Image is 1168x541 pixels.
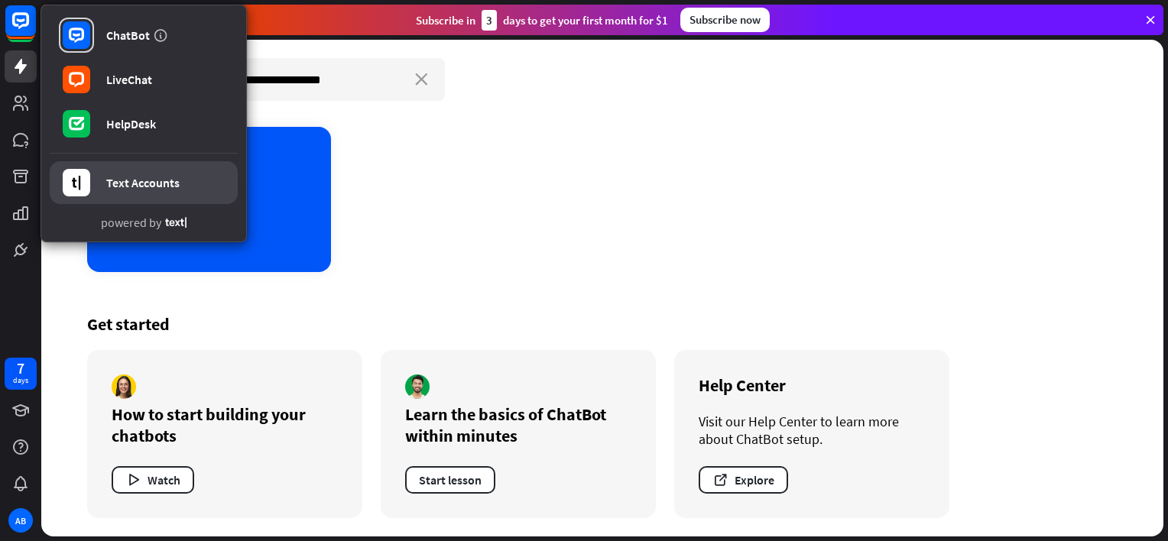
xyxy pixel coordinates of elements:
[405,466,495,494] button: Start lesson
[12,6,58,52] button: Open LiveChat chat widget
[87,313,1118,335] div: Get started
[699,413,925,448] div: Visit our Help Center to learn more about ChatBot setup.
[8,508,33,533] div: AB
[13,375,28,386] div: days
[112,374,136,399] img: author
[405,374,430,399] img: author
[112,403,338,446] div: How to start building your chatbots
[405,403,631,446] div: Learn the basics of ChatBot within minutes
[416,10,668,31] div: Subscribe in days to get your first month for $1
[112,466,194,494] button: Watch
[680,8,770,32] div: Subscribe now
[699,374,925,396] div: Help Center
[5,358,37,390] a: 7 days
[482,10,497,31] div: 3
[415,73,428,86] i: close
[699,466,788,494] button: Explore
[17,361,24,375] div: 7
